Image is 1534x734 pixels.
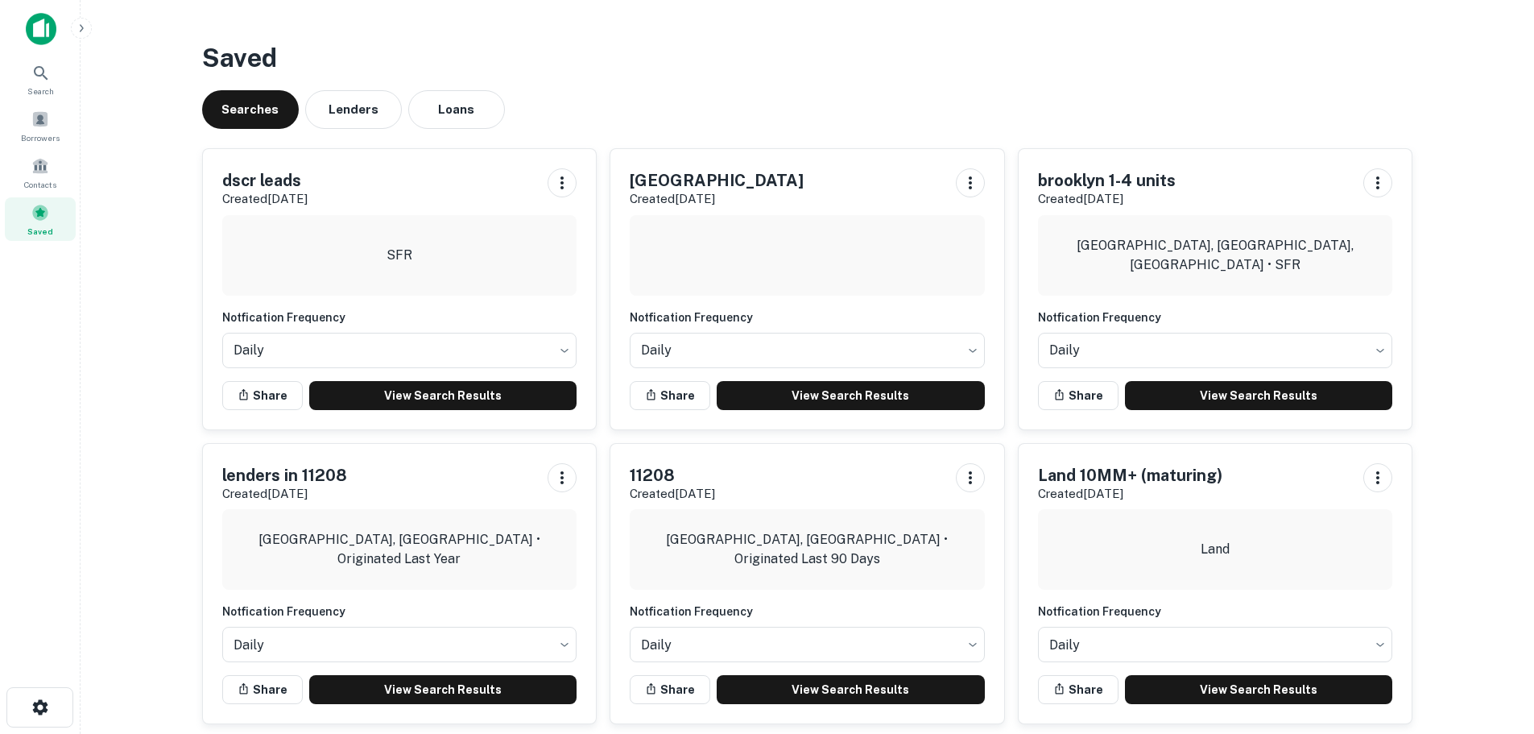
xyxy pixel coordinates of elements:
[630,622,985,667] div: Without label
[630,603,985,620] h6: Notfication Frequency
[235,530,564,569] p: [GEOGRAPHIC_DATA], [GEOGRAPHIC_DATA] • Originated Last Year
[222,168,308,193] h5: dscr leads
[630,675,710,704] button: Share
[222,484,347,504] p: Created [DATE]
[26,13,56,45] img: capitalize-icon.png
[387,246,412,265] p: SFR
[717,675,985,704] a: View Search Results
[1125,381,1393,410] a: View Search Results
[1038,189,1176,209] p: Created [DATE]
[1453,605,1534,682] iframe: Chat Widget
[305,90,402,129] button: Lenders
[309,675,577,704] a: View Search Results
[1038,484,1222,504] p: Created [DATE]
[1201,540,1230,559] p: Land
[24,178,56,191] span: Contacts
[1038,328,1393,373] div: Without label
[1038,622,1393,667] div: Without label
[1038,603,1393,620] h6: Notfication Frequency
[643,530,972,569] p: [GEOGRAPHIC_DATA], [GEOGRAPHIC_DATA] • Originated Last 90 Days
[1038,381,1118,410] button: Share
[222,675,303,704] button: Share
[202,90,299,129] button: Searches
[408,90,505,129] button: Loans
[630,168,804,193] h5: [GEOGRAPHIC_DATA]
[5,151,76,194] a: Contacts
[630,189,804,209] p: Created [DATE]
[21,131,60,144] span: Borrowers
[1125,675,1393,704] a: View Search Results
[5,57,76,101] a: Search
[27,85,54,97] span: Search
[222,463,347,487] h5: lenders in 11208
[630,484,715,504] p: Created [DATE]
[1038,309,1393,326] h6: Notfication Frequency
[717,381,985,410] a: View Search Results
[630,381,710,410] button: Share
[27,225,53,238] span: Saved
[222,328,577,373] div: Without label
[1051,236,1380,275] p: [GEOGRAPHIC_DATA], [GEOGRAPHIC_DATA], [GEOGRAPHIC_DATA] • SFR
[5,104,76,147] a: Borrowers
[630,328,985,373] div: Without label
[630,463,715,487] h5: 11208
[222,603,577,620] h6: Notfication Frequency
[1038,168,1176,193] h5: brooklyn 1-4 units
[5,197,76,241] a: Saved
[222,622,577,667] div: Without label
[1038,675,1118,704] button: Share
[202,39,1413,77] h3: Saved
[222,189,308,209] p: Created [DATE]
[222,309,577,326] h6: Notfication Frequency
[630,309,985,326] h6: Notfication Frequency
[222,381,303,410] button: Share
[1038,463,1222,487] h5: Land 10MM+ (maturing)
[309,381,577,410] a: View Search Results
